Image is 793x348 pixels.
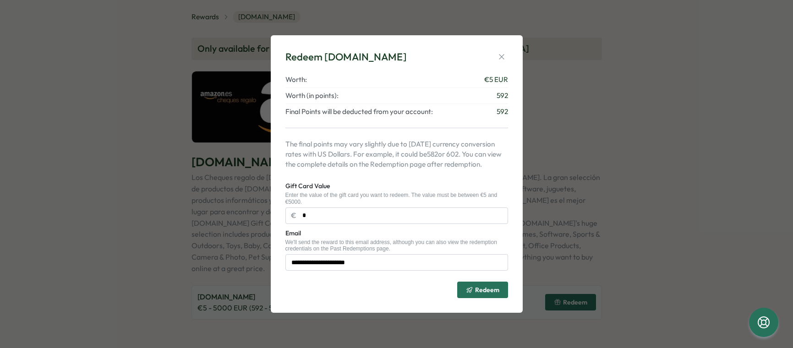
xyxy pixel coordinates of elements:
span: Redeem [475,287,499,293]
span: € 5 EUR [484,75,508,85]
span: Worth (in points): [285,91,339,101]
div: We'll send the reward to this email address, although you can also view the redemption credential... [285,239,508,252]
span: Worth: [285,75,307,85]
p: The final points may vary slightly due to [DATE] currency conversion rates with US Dollars. For e... [285,139,508,169]
span: Final Points will be deducted from your account: [285,107,433,117]
label: Gift Card Value [285,181,330,191]
label: Email [285,228,301,239]
div: Enter the value of the gift card you want to redeem. The value must be between €5 and €5000. [285,192,508,205]
span: 592 [497,107,508,117]
button: Redeem [457,282,508,298]
span: 592 [497,91,508,101]
div: Redeem [DOMAIN_NAME] [285,50,407,64]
